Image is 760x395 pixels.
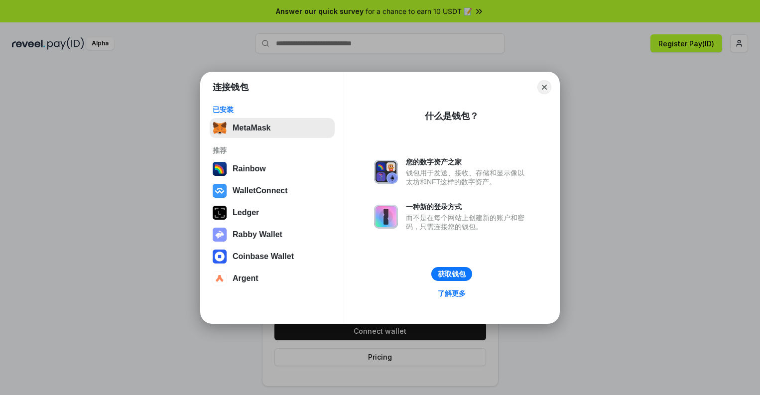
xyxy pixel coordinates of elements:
img: svg+xml,%3Csvg%20width%3D%2228%22%20height%3D%2228%22%20viewBox%3D%220%200%2028%2028%22%20fill%3D... [213,184,227,198]
img: svg+xml,%3Csvg%20fill%3D%22none%22%20height%3D%2233%22%20viewBox%3D%220%200%2035%2033%22%20width%... [213,121,227,135]
a: 了解更多 [432,287,472,300]
img: svg+xml,%3Csvg%20width%3D%2228%22%20height%3D%2228%22%20viewBox%3D%220%200%2028%2028%22%20fill%3D... [213,271,227,285]
h1: 连接钱包 [213,81,249,93]
button: WalletConnect [210,181,335,201]
img: svg+xml,%3Csvg%20xmlns%3D%22http%3A%2F%2Fwww.w3.org%2F2000%2Fsvg%22%20width%3D%2228%22%20height%3... [213,206,227,220]
div: Argent [233,274,258,283]
div: Coinbase Wallet [233,252,294,261]
div: MetaMask [233,124,270,132]
button: 获取钱包 [431,267,472,281]
button: Rainbow [210,159,335,179]
div: 一种新的登录方式 [406,202,529,211]
div: 钱包用于发送、接收、存储和显示像以太坊和NFT这样的数字资产。 [406,168,529,186]
div: 而不是在每个网站上创建新的账户和密码，只需连接您的钱包。 [406,213,529,231]
div: WalletConnect [233,186,288,195]
button: Close [537,80,551,94]
img: svg+xml,%3Csvg%20xmlns%3D%22http%3A%2F%2Fwww.w3.org%2F2000%2Fsvg%22%20fill%3D%22none%22%20viewBox... [213,228,227,242]
div: Rabby Wallet [233,230,282,239]
img: svg+xml,%3Csvg%20xmlns%3D%22http%3A%2F%2Fwww.w3.org%2F2000%2Fsvg%22%20fill%3D%22none%22%20viewBox... [374,160,398,184]
div: 推荐 [213,146,332,155]
img: svg+xml,%3Csvg%20xmlns%3D%22http%3A%2F%2Fwww.w3.org%2F2000%2Fsvg%22%20fill%3D%22none%22%20viewBox... [374,205,398,229]
div: Ledger [233,208,259,217]
div: 获取钱包 [438,269,466,278]
div: 您的数字资产之家 [406,157,529,166]
div: 了解更多 [438,289,466,298]
div: 什么是钱包？ [425,110,479,122]
img: svg+xml,%3Csvg%20width%3D%22120%22%20height%3D%22120%22%20viewBox%3D%220%200%20120%20120%22%20fil... [213,162,227,176]
div: 已安装 [213,105,332,114]
button: Ledger [210,203,335,223]
button: Argent [210,268,335,288]
button: MetaMask [210,118,335,138]
button: Coinbase Wallet [210,247,335,266]
button: Rabby Wallet [210,225,335,245]
img: svg+xml,%3Csvg%20width%3D%2228%22%20height%3D%2228%22%20viewBox%3D%220%200%2028%2028%22%20fill%3D... [213,250,227,263]
div: Rainbow [233,164,266,173]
